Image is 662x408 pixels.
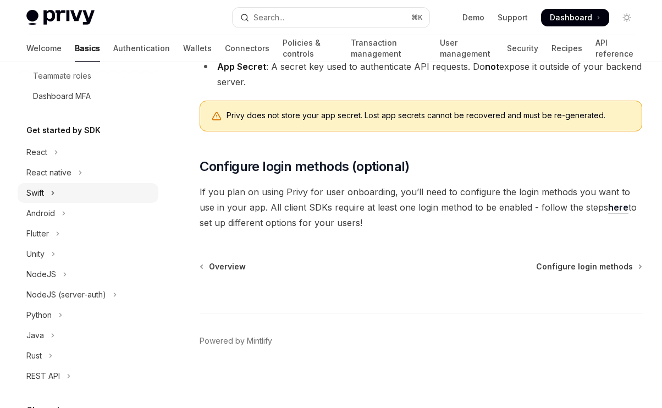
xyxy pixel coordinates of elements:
span: If you plan on using Privy for user onboarding, you’ll need to configure the login methods you wa... [200,184,642,230]
li: : A secret key used to authenticate API requests. Do expose it outside of your backend server. [200,59,642,90]
div: Flutter [26,227,49,240]
div: NodeJS (server-auth) [26,288,106,301]
svg: Warning [211,111,222,122]
span: Dashboard [550,12,592,23]
a: Powered by Mintlify [200,335,272,346]
strong: not [485,61,499,72]
span: Configure login methods [536,261,633,272]
button: Toggle Flutter section [18,224,158,244]
a: Dashboard MFA [18,86,158,106]
a: Support [498,12,528,23]
a: Configure login methods [536,261,641,272]
button: Toggle React native section [18,163,158,183]
div: REST API [26,370,60,383]
a: API reference [595,35,636,62]
div: Dashboard MFA [33,90,91,103]
a: Wallets [183,35,212,62]
div: Python [26,308,52,322]
a: Welcome [26,35,62,62]
strong: App Secret [217,61,266,72]
div: Rust [26,349,42,362]
a: Basics [75,35,100,62]
a: Demo [462,12,484,23]
button: Toggle REST API section [18,366,158,386]
span: Privy does not store your app secret. Lost app secrets cannot be recovered and must be re-generated. [227,110,631,121]
div: React native [26,166,71,179]
button: Toggle NodeJS (server-auth) section [18,285,158,305]
button: Toggle Unity section [18,244,158,264]
a: Connectors [225,35,269,62]
div: Android [26,207,55,220]
span: Configure login methods (optional) [200,158,410,175]
span: ⌘ K [411,13,423,22]
h5: Get started by SDK [26,124,101,137]
button: Open search [233,8,430,27]
a: Policies & controls [283,35,338,62]
button: Toggle Android section [18,203,158,223]
div: Search... [253,11,284,24]
button: Toggle Python section [18,305,158,325]
div: Java [26,329,44,342]
button: Toggle dark mode [618,9,636,26]
a: Recipes [551,35,582,62]
button: Toggle Swift section [18,183,158,203]
a: Security [507,35,538,62]
a: User management [440,35,494,62]
a: Overview [201,261,246,272]
div: React [26,146,47,159]
div: Swift [26,186,44,200]
span: Overview [209,261,246,272]
div: NodeJS [26,268,56,281]
button: Toggle NodeJS section [18,264,158,284]
a: Transaction management [351,35,427,62]
a: here [608,202,628,213]
a: Authentication [113,35,170,62]
img: light logo [26,10,95,25]
a: Dashboard [541,9,609,26]
button: Toggle Rust section [18,346,158,366]
button: Toggle React section [18,142,158,162]
button: Toggle Java section [18,326,158,345]
div: Unity [26,247,45,261]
